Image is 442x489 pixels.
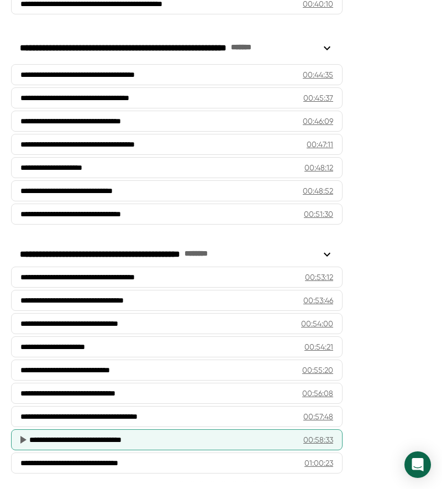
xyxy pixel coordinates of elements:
div: 00:54:21 [304,341,333,352]
div: 01:00:23 [304,457,333,469]
div: 00:48:12 [304,162,333,173]
div: 00:51:30 [304,209,333,220]
div: 00:48:52 [303,185,333,196]
div: 00:44:35 [303,69,333,80]
div: 00:46:09 [303,116,333,127]
div: 00:55:20 [302,365,333,376]
div: 00:56:08 [302,388,333,399]
div: Open Intercom Messenger [404,451,431,478]
div: 00:54:00 [301,318,333,329]
div: 00:47:11 [307,139,333,150]
div: 00:58:33 [303,434,333,445]
div: 00:53:12 [305,272,333,283]
div: 00:45:37 [303,92,333,103]
div: 00:53:46 [303,295,333,306]
div: 00:57:48 [303,411,333,422]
